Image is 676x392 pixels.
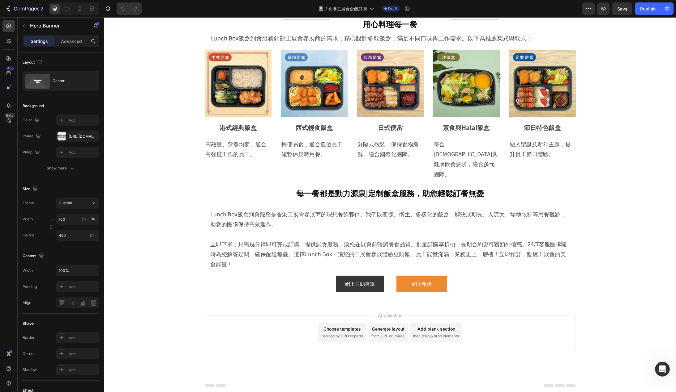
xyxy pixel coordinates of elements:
div: Background [23,103,44,109]
div: Center [53,74,90,88]
p: 立即下單，只需幾分鐘即可完成訂購。提供試食服務，讓您在展會前確認餐食品質。批量訂購享折扣，長期合約更可獲額外優惠。24/7客服團隊隨時為您解答疑問，確保配送無憂。選擇Lunch Box，讓您的工... [106,222,466,252]
p: 分隔式包裝，保持食物新鮮，適合國際化團隊。 [253,122,319,142]
div: [URL][DOMAIN_NAME] [69,134,98,139]
p: 西式輕食飯盒 [177,105,243,116]
input: px [56,230,99,241]
button: Publish [635,2,661,15]
div: Show more [47,165,75,171]
label: Height [23,232,34,238]
div: Padding [23,284,37,290]
a: 網上自助落單 [232,258,280,275]
button: px [89,215,97,223]
iframe: Design area [104,17,676,392]
div: Align [23,300,31,306]
span: then drag & drop elements [309,316,355,322]
p: Advanced [61,38,82,44]
p: 高熱量、營養均衡，適合高強度工作的員工。 [101,122,167,142]
p: Hero Banner [30,22,83,29]
p: 日式便當 [253,105,319,116]
img: HKbrandsandproductsexpo_15.jpg [253,33,319,99]
p: 素食與Halal飯盒 [329,105,395,116]
div: Add blank section [313,308,351,315]
div: Size [23,185,39,193]
div: % [91,216,95,222]
div: Choose templates [219,308,257,315]
p: 節日特色飯盒 [405,105,471,116]
button: Custom [56,198,99,209]
div: px [82,216,87,222]
img: HKbrandsandproductsexpo_14.jpg [177,33,243,99]
p: 網上自助落單 [241,262,271,271]
div: Add... [69,118,98,123]
div: Generate layout [268,308,300,315]
button: 7 [2,2,46,15]
span: / [325,6,327,12]
p: 輕便易食，適合攤位員工短暫休息時用餐。 [177,122,243,142]
div: Beta [5,113,15,118]
div: Shadow [23,367,37,373]
div: Content [23,252,45,260]
div: Image [23,132,42,140]
div: Video [23,148,41,156]
div: Add... [69,351,98,357]
div: Color [23,116,41,124]
div: Border [23,335,35,340]
p: 7 [41,5,43,12]
div: Add... [69,367,98,373]
img: HKbrandsandproductsexpo_17.png [405,33,472,99]
button: Save [612,2,632,15]
div: Add... [69,284,98,290]
p: Lunch Box飯盒到會服務是香港工展會參展商的理想餐飲夥伴。我們以便捷、衛生、多樣化的飯盒，解決展期長、人流大、場地限制等用餐難題，助您的團隊保持高效運作。 [106,192,466,212]
button: Show more [23,163,99,174]
label: Width [23,216,33,222]
div: Undo/Redo [117,2,142,15]
input: Auto [56,265,99,276]
button: % [81,215,88,223]
span: from URL or image [267,316,300,322]
img: HKbrandsandproductsexpo_13_5fbfc843-6ad9-4c95-be47-f462d2f5e3f5.jpg [101,33,167,99]
div: Add... [69,335,98,341]
span: 香港工展會盒飯訂購 [328,6,367,12]
span: Lunch Box飯盒到會服務針對工展會參展商的需求，精心設計多款飯盒，滿足不同口味與工作需求。以下為推薦菜式與款式： [107,16,428,25]
p: 港式經典飯盒 [101,105,167,116]
div: Publish [640,6,656,12]
p: 符合[DEMOGRAPHIC_DATA]與健康飲食要求，適合多元團隊。 [329,122,395,162]
a: 網上報價 [292,258,343,275]
div: Shape [23,321,34,326]
h2: 每一餐都是動力源泉|定制飯盒服務，助您輕鬆訂餐無憂 [105,170,467,182]
span: Draft [388,6,397,11]
p: 融入聖誕及新年主題，提升員工節日體驗。 [405,122,471,142]
input: px% [56,214,99,225]
span: Custom [59,200,72,206]
div: Add... [69,150,98,155]
span: inspired by CRO experts [216,316,259,322]
span: Add section [271,295,301,301]
span: Save [617,6,627,11]
label: Frame [23,200,34,206]
p: Settings [31,38,48,44]
iframe: Intercom live chat [655,362,670,377]
div: 450 [6,66,15,71]
img: HKbrandsandproductsexpo_16.jpg [329,33,396,99]
div: Corner [23,351,35,357]
span: px [90,233,94,237]
p: 網上報價 [308,262,327,271]
div: Layout [23,58,43,67]
div: Width [23,268,33,273]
